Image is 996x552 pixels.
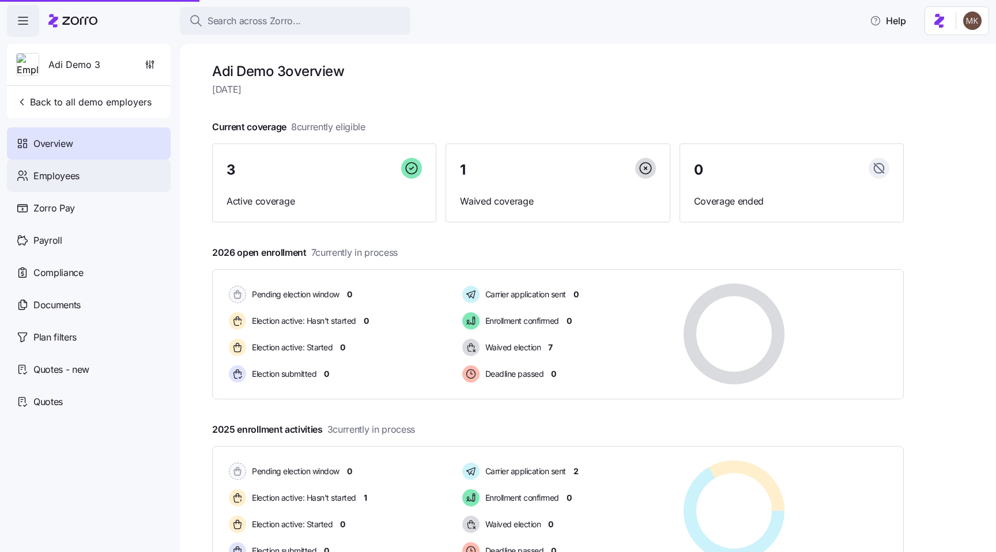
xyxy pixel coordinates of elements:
a: Compliance [7,256,171,289]
span: 0 [347,466,352,477]
span: 8 currently eligible [291,120,365,134]
a: Employees [7,160,171,192]
span: 3 [227,163,236,177]
span: 0 [324,368,329,380]
span: Back to all demo employers [16,95,152,109]
span: 2025 enrollment activities [212,422,415,437]
span: Zorro Pay [33,201,75,215]
span: Plan filters [33,330,77,345]
button: Back to all demo employers [12,90,156,114]
span: Waived election [482,519,541,530]
span: Adi Demo 3 [48,58,100,72]
a: Documents [7,289,171,321]
span: Deadline passed [482,368,544,380]
button: Search across Zorro... [180,7,410,35]
span: Pending election window [248,289,339,300]
img: Employer logo [17,54,39,77]
span: Compliance [33,266,84,280]
span: 0 [574,289,579,300]
a: Plan filters [7,321,171,353]
span: Waived coverage [460,194,655,209]
span: Employees [33,169,80,183]
span: 3 currently in process [327,422,415,437]
span: 7 currently in process [311,245,398,260]
span: Active coverage [227,194,422,209]
span: Search across Zorro... [207,14,301,28]
span: 0 [364,315,369,327]
span: Waived election [482,342,541,353]
span: Carrier application sent [482,289,566,300]
a: Quotes [7,385,171,418]
span: Election active: Hasn't started [248,492,356,504]
a: Overview [7,127,171,160]
span: Help [870,14,906,28]
span: Quotes - new [33,362,89,377]
span: 1 [364,492,367,504]
span: Current coverage [212,120,365,134]
span: Election active: Started [248,519,333,530]
span: Payroll [33,233,62,248]
span: Carrier application sent [482,466,566,477]
span: [DATE] [212,82,904,97]
img: 5ab780eebedb11a070f00e4a129a1a32 [963,12,982,30]
span: Coverage ended [694,194,889,209]
span: 0 [567,315,572,327]
span: 0 [694,163,703,177]
span: Enrollment confirmed [482,492,559,504]
span: 2026 open enrollment [212,245,398,260]
a: Payroll [7,224,171,256]
span: 2 [574,466,579,477]
span: 0 [340,519,345,530]
a: Zorro Pay [7,192,171,224]
span: Election submitted [248,368,316,380]
a: Quotes - new [7,353,171,385]
h1: Adi Demo 3 overview [212,62,904,80]
span: Quotes [33,395,63,409]
span: 1 [460,163,466,177]
button: Help [861,9,915,32]
span: 0 [548,519,553,530]
span: 7 [548,342,553,353]
span: Enrollment confirmed [482,315,559,327]
span: Election active: Hasn't started [248,315,356,327]
span: Overview [33,137,73,151]
span: 0 [567,492,572,504]
span: Pending election window [248,466,339,477]
span: 0 [340,342,345,353]
span: 0 [347,289,352,300]
span: Documents [33,298,81,312]
span: Election active: Started [248,342,333,353]
span: 0 [551,368,556,380]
